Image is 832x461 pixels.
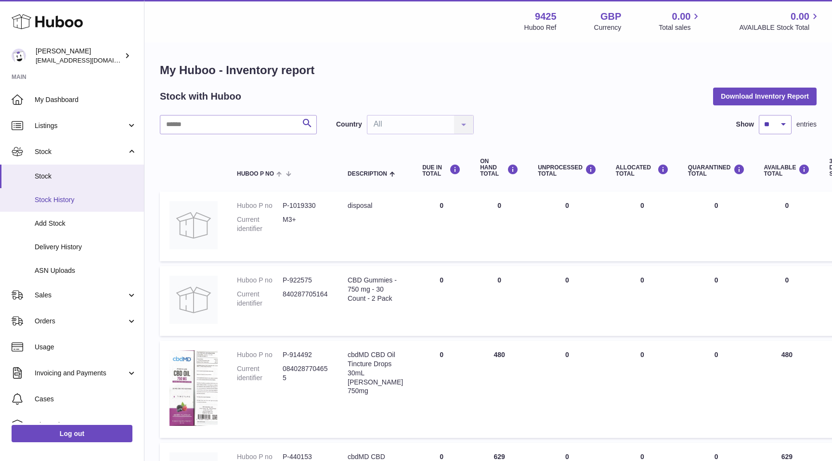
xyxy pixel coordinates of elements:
[348,201,403,210] div: disposal
[348,276,403,303] div: CBD Gummies - 750 mg - 30 Count - 2 Pack
[283,350,328,359] dd: P-914492
[336,120,362,129] label: Country
[36,47,122,65] div: [PERSON_NAME]
[348,350,403,396] div: cbdMD CBD Oil Tincture Drops 30mL [PERSON_NAME] 750mg
[413,341,470,438] td: 0
[606,266,678,336] td: 0
[35,121,127,130] span: Listings
[535,10,557,23] strong: 9425
[35,147,127,156] span: Stock
[283,215,328,233] dd: M3+
[237,364,283,383] dt: Current identifier
[715,453,718,461] span: 0
[528,341,606,438] td: 0
[659,23,702,32] span: Total sales
[35,95,137,104] span: My Dashboard
[754,341,820,438] td: 480
[348,171,387,177] span: Description
[480,158,519,178] div: ON HAND Total
[169,201,218,249] img: product image
[160,63,817,78] h1: My Huboo - Inventory report
[35,172,137,181] span: Stock
[12,425,132,442] a: Log out
[237,171,274,177] span: Huboo P no
[160,90,241,103] h2: Stock with Huboo
[283,201,328,210] dd: P-1019330
[283,276,328,285] dd: P-922575
[35,266,137,275] span: ASN Uploads
[538,164,597,177] div: UNPROCESSED Total
[754,192,820,261] td: 0
[237,350,283,359] dt: Huboo P no
[791,10,809,23] span: 0.00
[528,192,606,261] td: 0
[413,266,470,336] td: 0
[713,88,817,105] button: Download Inventory Report
[715,202,718,209] span: 0
[35,219,137,228] span: Add Stock
[283,364,328,383] dd: 0840287704655
[470,192,528,261] td: 0
[672,10,691,23] span: 0.00
[606,341,678,438] td: 0
[739,23,820,32] span: AVAILABLE Stock Total
[715,351,718,359] span: 0
[237,201,283,210] dt: Huboo P no
[422,164,461,177] div: DUE IN TOTAL
[237,215,283,233] dt: Current identifier
[528,266,606,336] td: 0
[169,350,218,426] img: product image
[413,192,470,261] td: 0
[600,10,621,23] strong: GBP
[715,276,718,284] span: 0
[616,164,669,177] div: ALLOCATED Total
[12,49,26,63] img: Huboo@cbdmd.com
[283,290,328,308] dd: 840287705164
[169,276,218,324] img: product image
[35,195,137,205] span: Stock History
[35,395,137,404] span: Cases
[470,266,528,336] td: 0
[35,343,137,352] span: Usage
[524,23,557,32] div: Huboo Ref
[35,421,137,430] span: Channels
[594,23,622,32] div: Currency
[35,369,127,378] span: Invoicing and Payments
[237,290,283,308] dt: Current identifier
[796,120,817,129] span: entries
[659,10,702,32] a: 0.00 Total sales
[606,192,678,261] td: 0
[739,10,820,32] a: 0.00 AVAILABLE Stock Total
[237,276,283,285] dt: Huboo P no
[36,56,142,64] span: [EMAIL_ADDRESS][DOMAIN_NAME]
[754,266,820,336] td: 0
[688,164,745,177] div: QUARANTINED Total
[470,341,528,438] td: 480
[736,120,754,129] label: Show
[35,317,127,326] span: Orders
[764,164,810,177] div: AVAILABLE Total
[35,243,137,252] span: Delivery History
[35,291,127,300] span: Sales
